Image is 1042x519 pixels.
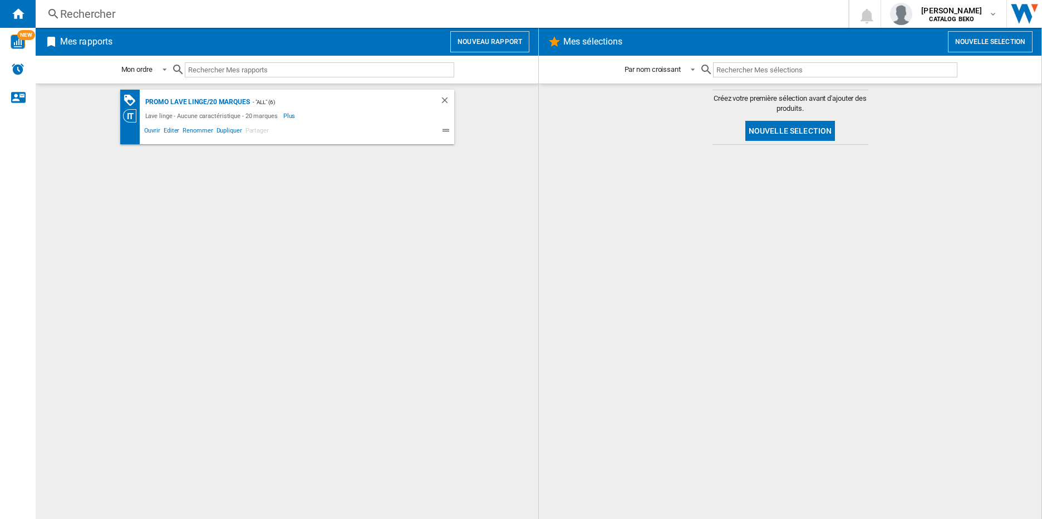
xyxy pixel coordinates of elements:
[17,30,35,40] span: NEW
[561,31,625,52] h2: Mes sélections
[123,94,142,107] div: Matrice PROMOTIONS
[440,95,454,109] div: Supprimer
[121,65,153,74] div: Mon ordre
[745,121,835,141] button: Nouvelle selection
[450,31,529,52] button: Nouveau rapport
[948,31,1033,52] button: Nouvelle selection
[142,125,162,139] span: Ouvrir
[185,62,454,77] input: Rechercher Mes rapports
[625,65,681,74] div: Par nom croissant
[283,109,297,123] span: Plus
[929,16,974,23] b: CATALOG BEKO
[712,94,868,114] span: Créez votre première sélection avant d'ajouter des produits.
[11,35,25,49] img: wise-card.svg
[142,109,283,123] div: Lave linge - Aucune caractéristique - 20 marques
[890,3,912,25] img: profile.jpg
[250,95,417,109] div: - "ALL" (6)
[215,125,244,139] span: Dupliquer
[713,62,957,77] input: Rechercher Mes sélections
[142,95,250,109] div: PROMO Lave linge/20 marques
[123,109,142,123] div: Vision Catégorie
[58,31,115,52] h2: Mes rapports
[11,62,24,76] img: alerts-logo.svg
[181,125,214,139] span: Renommer
[60,6,819,22] div: Rechercher
[244,125,271,139] span: Partager
[921,5,982,16] span: [PERSON_NAME]
[162,125,181,139] span: Editer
